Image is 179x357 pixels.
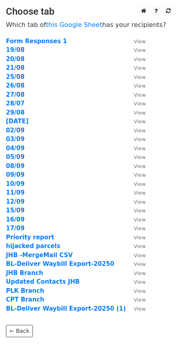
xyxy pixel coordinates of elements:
[134,181,146,187] small: View
[6,153,25,160] a: 05/09
[134,235,146,241] small: View
[126,198,146,205] a: View
[126,252,146,259] a: View
[134,154,146,160] small: View
[6,21,173,29] p: Which tab of has your recipients?
[6,242,60,250] a: hijacked parcels
[6,198,25,205] strong: 12/09
[134,297,146,303] small: View
[134,136,146,142] small: View
[6,225,25,232] a: 17/09
[6,216,25,223] a: 16/09
[134,172,146,178] small: View
[134,145,146,151] small: View
[126,225,146,232] a: View
[126,189,146,196] a: View
[134,217,146,223] small: View
[126,109,146,116] a: View
[6,55,25,63] strong: 20/08
[126,82,146,89] a: View
[6,234,54,241] a: Priority report
[134,243,146,249] small: View
[126,171,146,178] a: View
[6,278,80,285] a: Updated Contacts JHB
[6,162,25,170] strong: 08/09
[6,64,25,71] a: 21/08
[134,110,146,116] small: View
[6,91,25,98] strong: 27/08
[126,305,146,312] a: View
[126,207,146,214] a: View
[134,83,146,89] small: View
[126,287,146,294] a: View
[6,296,44,303] strong: CPT Branch
[126,145,146,152] a: View
[6,46,25,53] a: 19/08
[134,279,146,285] small: View
[134,101,146,107] small: View
[134,74,146,80] small: View
[6,109,25,116] a: 29/08
[6,252,73,259] a: JHB -MergeMail CSV
[126,118,146,125] a: View
[6,73,25,80] a: 25/08
[126,100,146,107] a: View
[6,305,126,312] a: BL-Deliver Waybill Export-20250 (1)
[6,118,29,125] a: [DATE]
[126,64,146,71] a: View
[6,325,33,337] a: ← Back
[126,38,146,45] a: View
[126,242,146,250] a: View
[46,21,102,29] a: this Google Sheet
[134,65,146,71] small: View
[134,38,146,44] small: View
[126,46,146,53] a: View
[126,278,146,285] a: View
[6,180,25,187] a: 10/09
[6,260,114,267] a: BL-Deliver Waybill Export-20250
[6,145,25,152] a: 04/09
[6,82,25,89] a: 26/08
[6,38,67,45] strong: Form Responses 1
[126,234,146,241] a: View
[6,189,25,196] a: 11/09
[6,127,25,134] a: 02/09
[134,47,146,53] small: View
[6,171,25,178] a: 09/09
[134,118,146,124] small: View
[134,163,146,169] small: View
[134,270,146,276] small: View
[6,136,25,143] a: 03/09
[6,287,44,294] a: PLK Branch
[126,55,146,63] a: View
[126,296,146,303] a: View
[134,190,146,196] small: View
[6,207,25,214] a: 15/09
[134,288,146,294] small: View
[126,180,146,187] a: View
[134,261,146,267] small: View
[126,127,146,134] a: View
[134,128,146,134] small: View
[126,216,146,223] a: View
[126,162,146,170] a: View
[134,199,146,205] small: View
[6,6,173,17] h3: Choose tab
[134,306,146,312] small: View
